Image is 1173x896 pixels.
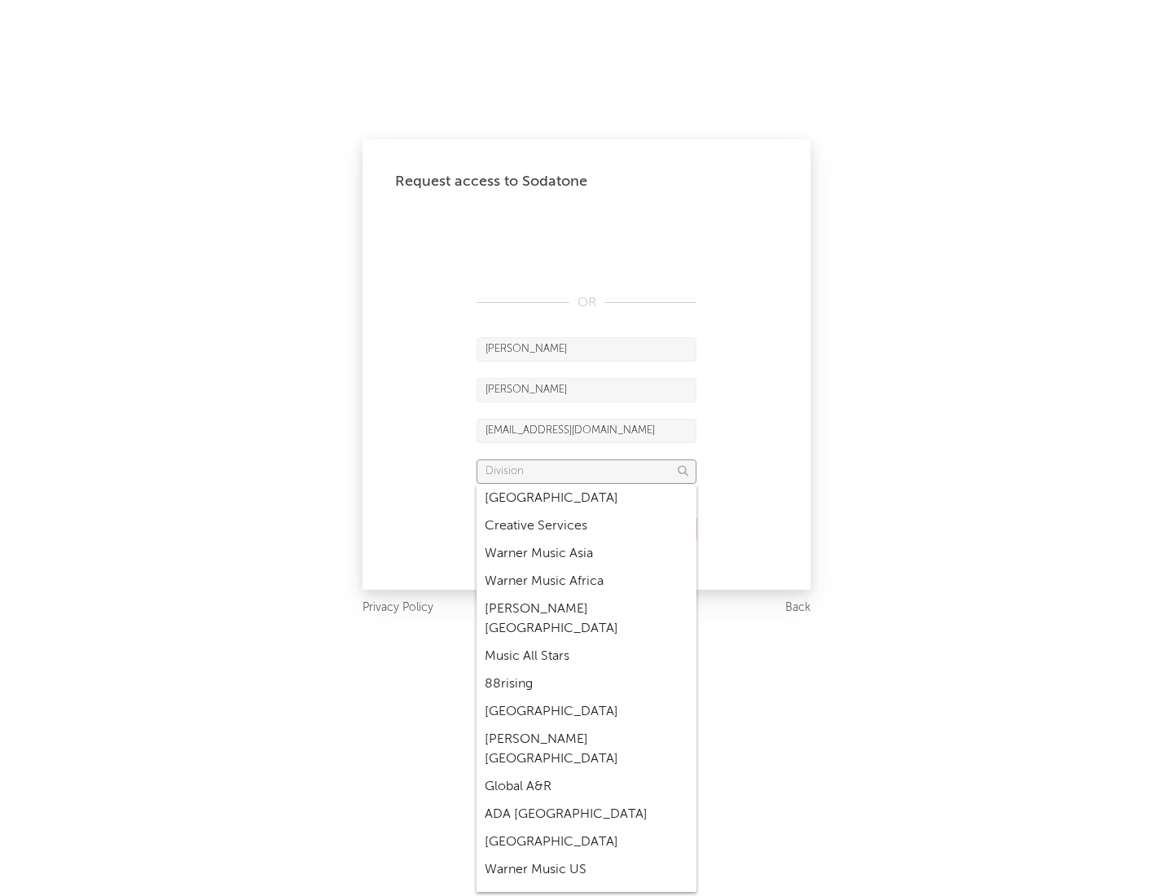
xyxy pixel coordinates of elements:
[477,828,696,856] div: [GEOGRAPHIC_DATA]
[395,172,778,191] div: Request access to Sodatone
[477,698,696,726] div: [GEOGRAPHIC_DATA]
[477,337,696,362] input: First Name
[477,568,696,595] div: Warner Music Africa
[477,540,696,568] div: Warner Music Asia
[477,512,696,540] div: Creative Services
[477,773,696,801] div: Global A&R
[362,598,433,618] a: Privacy Policy
[477,419,696,443] input: Email
[477,485,696,512] div: [GEOGRAPHIC_DATA]
[477,726,696,773] div: [PERSON_NAME] [GEOGRAPHIC_DATA]
[477,670,696,698] div: 88rising
[477,293,696,313] div: OR
[477,801,696,828] div: ADA [GEOGRAPHIC_DATA]
[477,856,696,884] div: Warner Music US
[477,643,696,670] div: Music All Stars
[477,459,696,484] input: Division
[477,595,696,643] div: [PERSON_NAME] [GEOGRAPHIC_DATA]
[785,598,811,618] a: Back
[477,378,696,402] input: Last Name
